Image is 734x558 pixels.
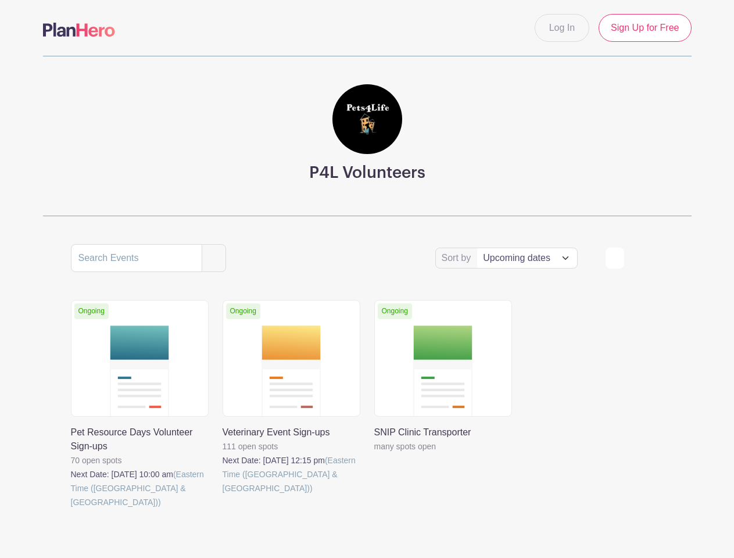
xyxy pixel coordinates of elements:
[332,84,402,154] img: square%20black%20logo%20FB%20profile.jpg
[606,248,664,269] div: order and view
[535,14,589,42] a: Log In
[71,244,202,272] input: Search Events
[309,163,425,183] h3: P4L Volunteers
[43,23,115,37] img: logo-507f7623f17ff9eddc593b1ce0a138ce2505c220e1c5a4e2b4648c50719b7d32.svg
[599,14,691,42] a: Sign Up for Free
[442,251,475,265] label: Sort by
